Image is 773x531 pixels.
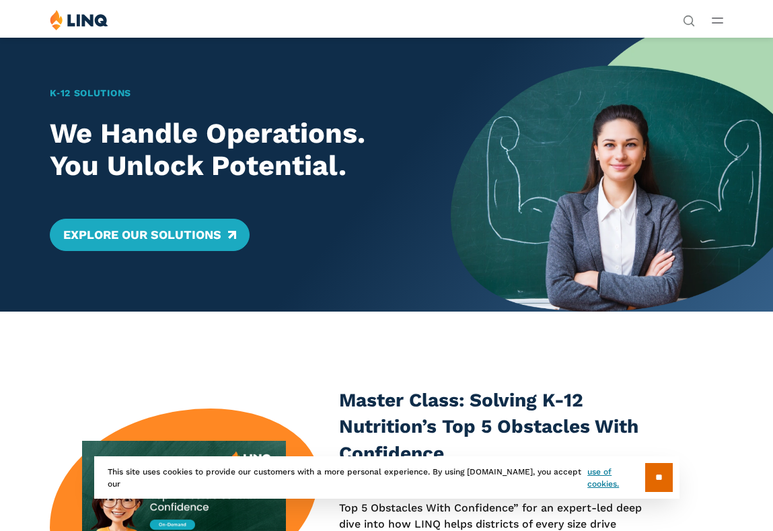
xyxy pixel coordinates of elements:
img: Home Banner [451,37,773,312]
button: Open Search Bar [683,13,695,26]
h2: We Handle Operations. You Unlock Potential. [50,117,420,181]
div: This site uses cookies to provide our customers with a more personal experience. By using [DOMAIN... [94,456,679,499]
h3: Master Class: Solving K-12 Nutrition’s Top 5 Obstacles With Confidence [339,387,666,467]
a: Explore Our Solutions [50,219,250,251]
h1: K‑12 Solutions [50,86,420,100]
nav: Utility Navigation [683,9,695,26]
button: Open Main Menu [712,13,723,28]
a: use of cookies. [587,466,645,490]
img: LINQ | K‑12 Software [50,9,108,30]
